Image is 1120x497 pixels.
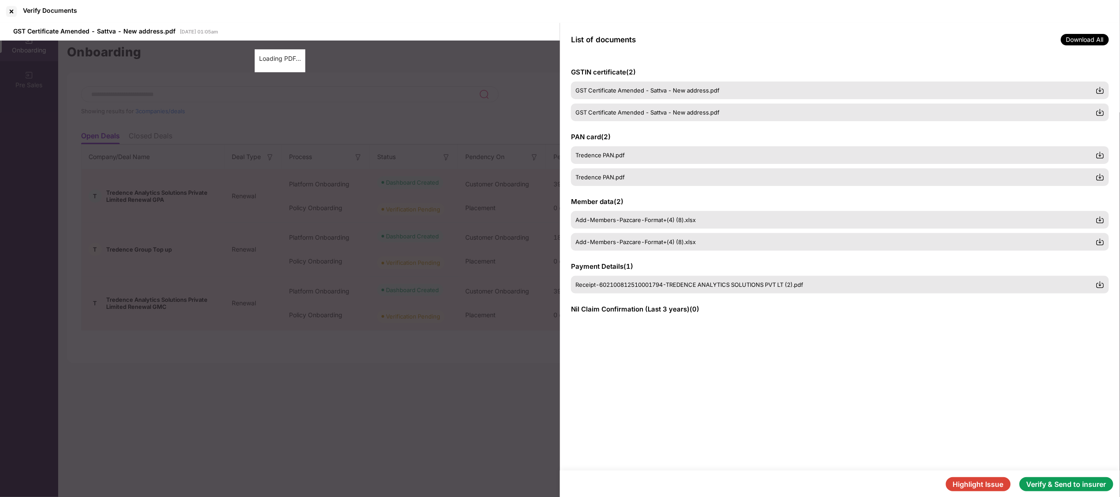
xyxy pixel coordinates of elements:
span: Add-Members-Pazcare-Format+(4) (8).xlsx [575,216,696,223]
img: svg+xml;base64,PHN2ZyBpZD0iRG93bmxvYWQtMzJ4MzIiIHhtbG5zPSJodHRwOi8vd3d3LnczLm9yZy8yMDAwL3N2ZyIgd2... [1096,237,1105,246]
img: svg+xml;base64,PHN2ZyBpZD0iRG93bmxvYWQtMzJ4MzIiIHhtbG5zPSJodHRwOi8vd3d3LnczLm9yZy8yMDAwL3N2ZyIgd2... [1096,173,1105,182]
span: Receipt-602100812510001794-TREDENCE ANALYTICS SOLUTIONS PVT LT (2).pdf [575,281,803,288]
span: GSTIN certificate ( 2 ) [571,68,636,76]
span: PAN card ( 2 ) [571,133,611,141]
img: svg+xml;base64,PHN2ZyBpZD0iRG93bmxvYWQtMzJ4MzIiIHhtbG5zPSJodHRwOi8vd3d3LnczLm9yZy8yMDAwL3N2ZyIgd2... [1096,215,1105,224]
span: Member data ( 2 ) [571,197,623,206]
span: Payment Details ( 1 ) [571,262,633,271]
div: Verify Documents [23,7,77,14]
span: GST Certificate Amended - Sattva - New address.pdf [575,87,719,94]
img: svg+xml;base64,PHN2ZyBpZD0iRG93bmxvYWQtMzJ4MzIiIHhtbG5zPSJodHRwOi8vd3d3LnczLm9yZy8yMDAwL3N2ZyIgd2... [1096,86,1105,95]
span: [DATE] 01:05am [180,29,218,35]
span: Add-Members-Pazcare-Format+(4) (8).xlsx [575,238,696,245]
span: List of documents [571,35,636,44]
span: GST Certificate Amended - Sattva - New address.pdf [575,109,719,116]
span: Tredence PAN.pdf [575,152,625,159]
span: GST Certificate Amended - Sattva - New address.pdf [13,27,175,35]
img: svg+xml;base64,PHN2ZyBpZD0iRG93bmxvYWQtMzJ4MzIiIHhtbG5zPSJodHRwOi8vd3d3LnczLm9yZy8yMDAwL3N2ZyIgd2... [1096,108,1105,117]
button: Highlight Issue [946,477,1011,491]
button: Verify & Send to insurer [1020,477,1113,491]
span: Tredence PAN.pdf [575,174,625,181]
div: Loading PDF… [259,54,301,63]
img: svg+xml;base64,PHN2ZyBpZD0iRG93bmxvYWQtMzJ4MzIiIHhtbG5zPSJodHRwOi8vd3d3LnczLm9yZy8yMDAwL3N2ZyIgd2... [1096,280,1105,289]
span: Nil Claim Confirmation (Last 3 years) ( 0 ) [571,305,699,313]
img: svg+xml;base64,PHN2ZyBpZD0iRG93bmxvYWQtMzJ4MzIiIHhtbG5zPSJodHRwOi8vd3d3LnczLm9yZy8yMDAwL3N2ZyIgd2... [1096,151,1105,159]
span: Download All [1061,34,1109,45]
